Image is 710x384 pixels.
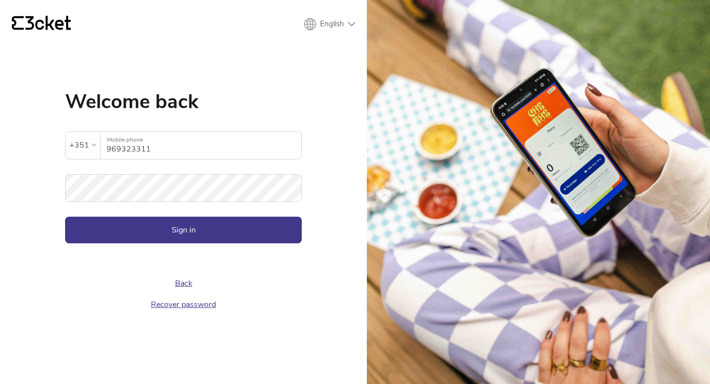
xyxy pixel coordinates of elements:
a: Back [175,278,192,289]
div: +351 [70,138,89,153]
label: Mobile phone [101,132,301,148]
h1: Welcome back [65,92,302,112]
label: Password [65,174,302,191]
input: Mobile phone [106,132,301,159]
a: {' '} [12,16,71,33]
button: Sign in [65,217,302,243]
a: Recover password [151,299,216,310]
g: {' '} [12,16,24,30]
